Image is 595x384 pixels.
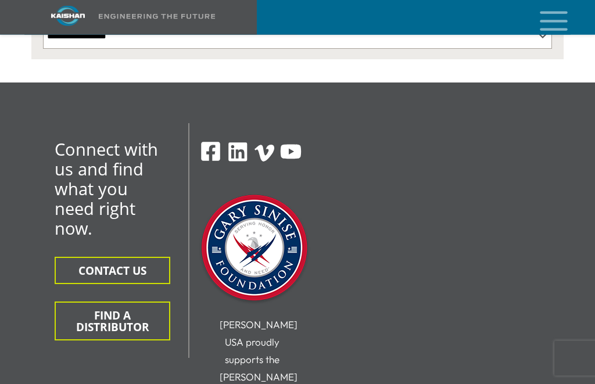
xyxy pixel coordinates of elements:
img: Facebook [200,141,221,163]
img: Gary Sinise Foundation [196,192,313,308]
img: Youtube [279,141,302,164]
img: Linkedin [227,141,249,164]
button: FIND A DISTRIBUTOR [55,302,170,341]
img: Vimeo [255,145,274,162]
a: mobile menu [535,8,555,27]
img: Engineering the future [99,14,215,19]
span: Connect with us and find what you need right now. [55,138,158,240]
img: kaishan logo [24,6,112,26]
button: CONTACT US [55,257,170,285]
